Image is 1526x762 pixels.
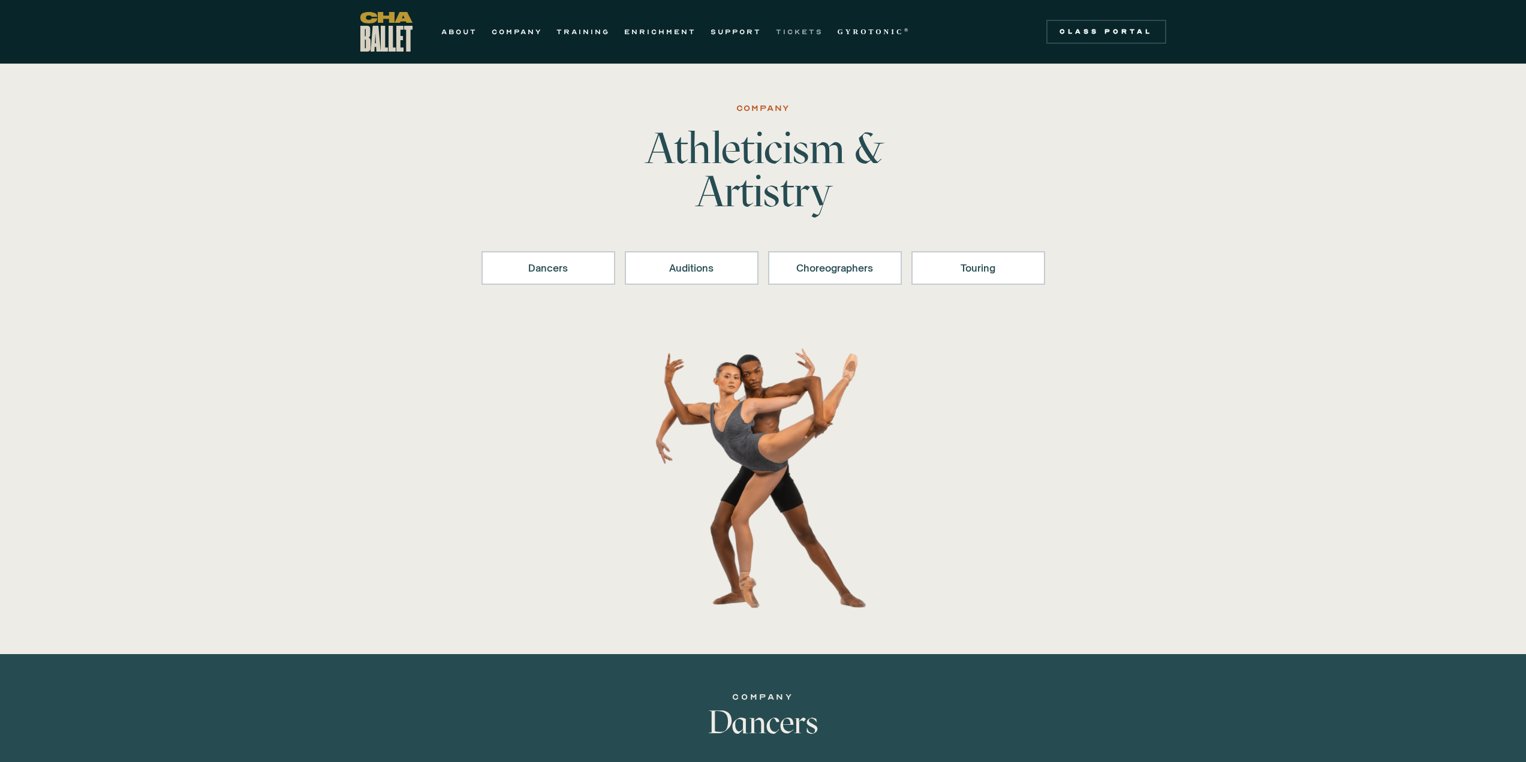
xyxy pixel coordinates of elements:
a: Choreographers [768,251,902,285]
a: TRAINING [556,25,610,39]
a: TICKETS [776,25,823,39]
a: GYROTONIC® [838,25,911,39]
div: Company [736,101,790,116]
sup: ® [904,27,911,33]
div: Dancers [497,261,600,275]
a: SUPPORT [711,25,762,39]
strong: GYROTONIC [838,28,904,36]
a: ENRICHMENT [624,25,696,39]
a: ABOUT [441,25,477,39]
a: COMPANY [492,25,542,39]
h3: Dancers [568,704,958,740]
a: Dancers [481,251,615,285]
div: Class Portal [1054,27,1159,37]
a: Class Portal [1046,20,1166,44]
a: Auditions [625,251,759,285]
a: Touring [911,251,1045,285]
a: home [360,12,413,52]
h1: Athleticism & Artistry [576,127,950,213]
div: COMPANY [568,690,958,704]
div: Choreographers [784,261,886,275]
div: Auditions [640,261,743,275]
div: Touring [927,261,1030,275]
